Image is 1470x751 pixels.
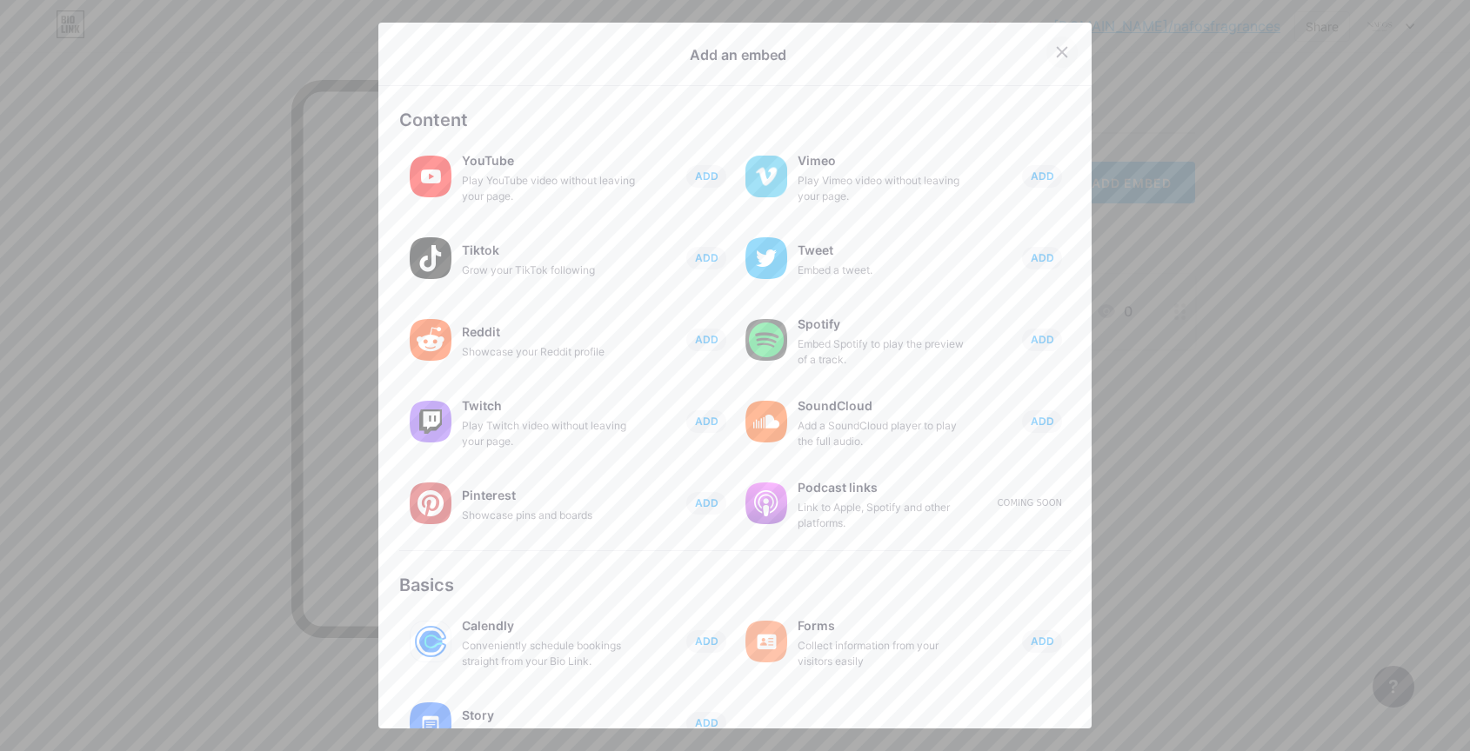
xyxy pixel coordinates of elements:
[1031,169,1054,183] span: ADD
[745,621,787,662] img: forms
[798,418,972,449] div: Add a SoundCloud player to play the full audio.
[462,344,636,360] div: Showcase your Reddit profile
[798,394,972,418] div: SoundCloud
[462,320,636,344] div: Reddit
[462,638,636,669] div: Conveniently schedule bookings straight from your Bio Link.
[798,500,972,531] div: Link to Apple, Spotify and other platforms.
[1022,165,1062,188] button: ADD
[399,572,1071,598] div: Basics
[462,238,636,263] div: Tiktok
[798,173,972,204] div: Play Vimeo video without leaving your page.
[798,336,972,368] div: Embed Spotify to play the preview of a track.
[1031,414,1054,429] span: ADD
[998,496,1062,509] div: Coming soon
[686,492,726,515] button: ADD
[462,483,636,508] div: Pinterest
[462,418,636,449] div: Play Twitch video without leaving your page.
[686,247,726,269] button: ADD
[798,149,972,173] div: Vimeo
[1031,634,1054,648] span: ADD
[1022,630,1062,653] button: ADD
[798,475,972,500] div: Podcast links
[399,107,1071,133] div: Content
[798,638,972,669] div: Collect information from your visitors easily
[462,173,636,204] div: Play YouTube video without leaving your page.
[686,410,726,433] button: ADD
[695,495,718,510] span: ADD
[1022,410,1062,433] button: ADD
[410,237,451,279] img: tiktok
[745,156,787,197] img: vimeo
[462,394,636,418] div: Twitch
[695,169,718,183] span: ADD
[798,238,972,263] div: Tweet
[798,263,972,278] div: Embed a tweet.
[745,237,787,279] img: twitter
[1031,332,1054,347] span: ADD
[410,156,451,197] img: youtube
[410,482,451,524] img: pinterest
[745,319,787,361] img: spotify
[695,715,718,730] span: ADD
[462,703,636,728] div: Story
[462,728,636,743] div: Add a text area
[745,482,787,524] img: podcastlinks
[695,332,718,347] span: ADD
[690,44,786,65] div: Add an embed
[798,312,972,336] div: Spotify
[410,621,451,662] img: calendly
[798,614,972,638] div: Forms
[686,329,726,351] button: ADD
[695,634,718,648] span: ADD
[410,401,451,442] img: twitch
[462,149,636,173] div: YouTube
[462,263,636,278] div: Grow your TikTok following
[462,508,636,523] div: Showcase pins and boards
[686,630,726,653] button: ADD
[1031,250,1054,265] span: ADD
[1022,247,1062,269] button: ADD
[695,414,718,429] span: ADD
[686,165,726,188] button: ADD
[1022,329,1062,351] button: ADD
[462,614,636,638] div: Calendly
[745,401,787,442] img: soundcloud
[410,702,451,744] img: story
[686,712,726,734] button: ADD
[695,250,718,265] span: ADD
[410,319,451,361] img: reddit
